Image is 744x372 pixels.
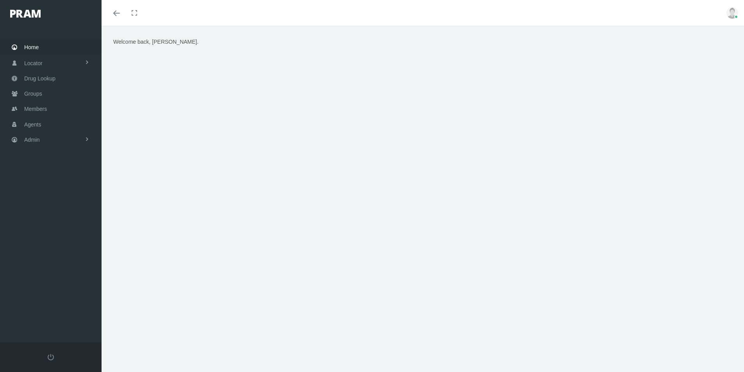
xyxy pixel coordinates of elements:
img: user-placeholder.jpg [726,7,738,19]
span: Groups [24,86,42,101]
span: Locator [24,56,43,71]
span: Drug Lookup [24,71,55,86]
span: Admin [24,132,40,147]
img: PRAM_20_x_78.png [10,10,41,18]
span: Welcome back, [PERSON_NAME]. [113,39,198,45]
span: Home [24,40,39,55]
span: Members [24,101,47,116]
span: Agents [24,117,41,132]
